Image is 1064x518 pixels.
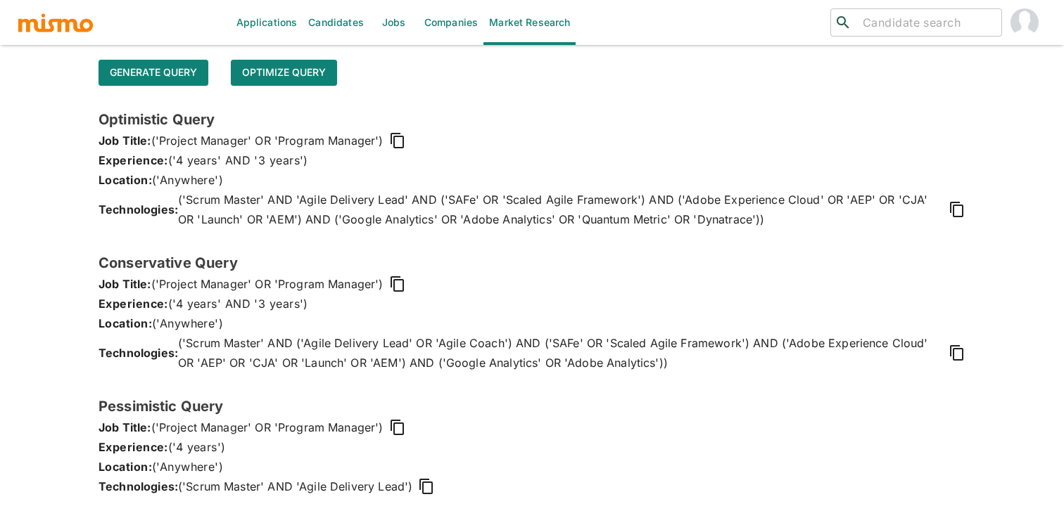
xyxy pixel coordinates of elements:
[99,460,152,474] span: Location:
[1011,8,1039,37] img: Gabriel Hernandez
[99,343,178,363] span: Technologies:
[99,274,151,294] span: Job Title:
[857,13,996,32] input: Candidate search
[151,417,384,437] span: ('Project Manager' OR 'Program Manager')
[99,395,965,417] h6: Pessimistic Query
[151,274,384,294] span: ('Project Manager' OR 'Program Manager')
[99,294,965,313] p: ('4 years' AND '3 years')
[99,200,178,219] span: Technologies:
[99,170,965,190] p: ('Anywhere')
[99,60,208,86] button: Generate query
[99,457,965,477] p: ('Anywhere')
[99,417,151,437] span: Job Title:
[99,173,152,187] span: Location:
[99,131,151,150] span: Job Title:
[99,440,168,454] span: Experience:
[99,153,168,167] span: Experience:
[99,437,965,457] p: ('4 years')
[178,333,943,373] span: ('Scrum Master' AND ('Agile Delivery Lead' OR 'Agile Coach') AND ('SAFe' OR 'Scaled Agile Framewo...
[99,150,965,170] p: ('4 years' AND '3 years')
[99,252,965,274] h6: Conservative Query
[178,477,412,496] span: ('Scrum Master' AND 'Agile Delivery Lead')
[17,12,94,33] img: logo
[99,297,168,311] span: Experience:
[99,313,965,333] p: ('Anywhere')
[99,477,178,496] span: Technologies:
[99,316,152,330] span: Location:
[178,190,943,229] span: ('Scrum Master' AND 'Agile Delivery Lead' AND ('SAFe' OR 'Scaled Agile Framework') AND ('Adobe Ex...
[151,131,384,150] span: ('Project Manager' OR 'Program Manager')
[231,60,337,86] button: Optimize Query
[99,108,965,131] h6: Optimistic Query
